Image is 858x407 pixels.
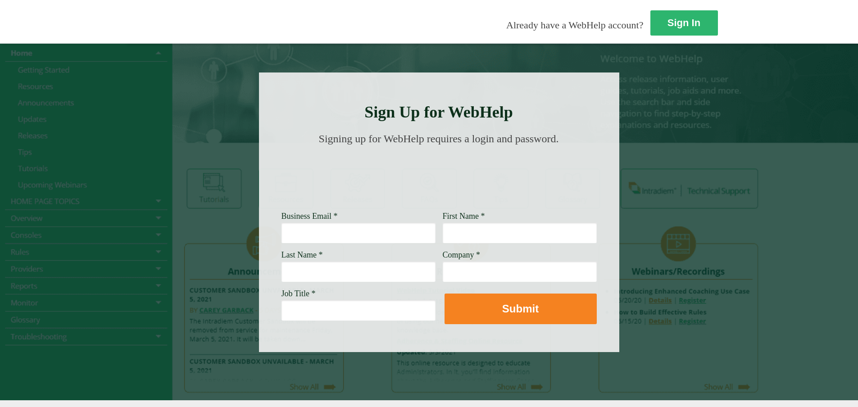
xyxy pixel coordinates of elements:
[443,212,485,221] span: First Name *
[650,10,718,36] a: Sign In
[281,250,323,259] span: Last Name *
[667,17,700,28] strong: Sign In
[281,289,316,298] span: Job Title *
[319,133,559,145] span: Signing up for WebHelp requires a login and password.
[443,250,481,259] span: Company *
[287,154,591,199] img: Need Credentials? Sign up below. Have Credentials? Use the sign-in button.
[364,103,513,121] strong: Sign Up for WebHelp
[281,212,338,221] span: Business Email *
[445,294,597,324] button: Submit
[502,303,539,315] strong: Submit
[506,19,643,31] span: Already have a WebHelp account?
